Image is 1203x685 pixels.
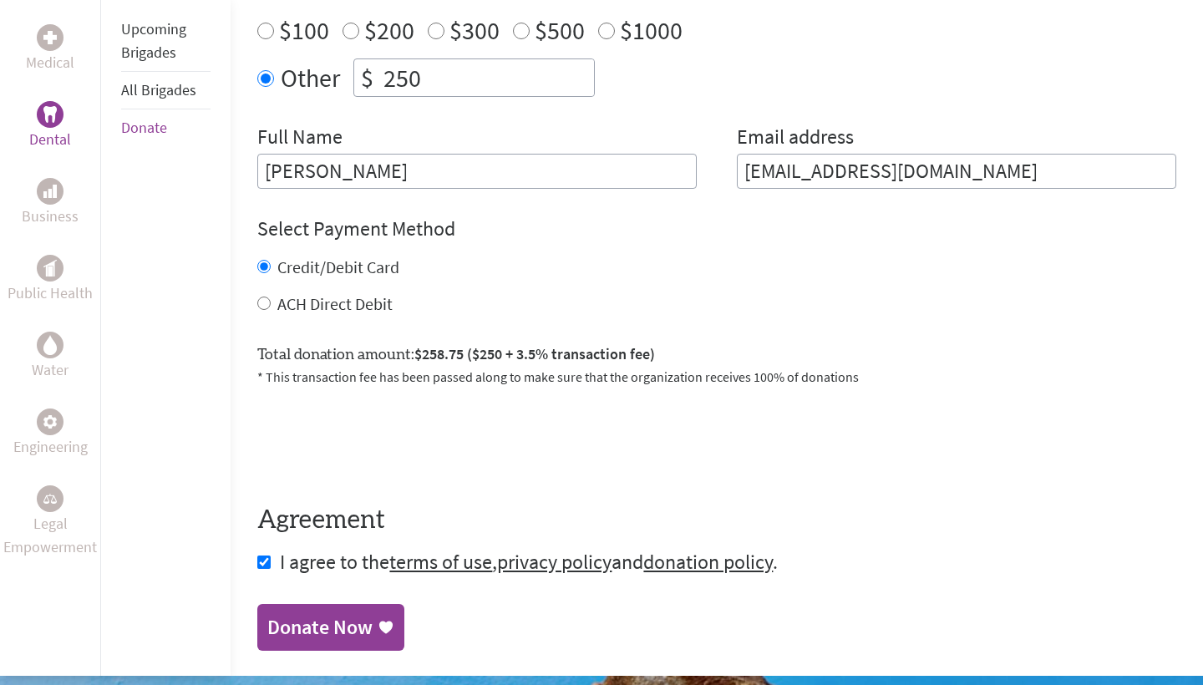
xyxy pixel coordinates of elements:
p: Public Health [8,282,93,305]
li: Upcoming Brigades [121,11,211,72]
label: Full Name [257,124,343,154]
p: Dental [29,128,71,151]
a: terms of use [389,549,492,575]
a: Public HealthPublic Health [8,255,93,305]
label: ACH Direct Debit [277,293,393,314]
div: Public Health [37,255,63,282]
img: Engineering [43,414,57,428]
img: Medical [43,31,57,44]
p: Medical [26,51,74,74]
h4: Select Payment Method [257,216,1176,242]
span: $258.75 ($250 + 3.5% transaction fee) [414,344,655,363]
h4: Agreement [257,505,1176,535]
div: Engineering [37,408,63,435]
img: Dental [43,106,57,122]
label: Credit/Debit Card [277,256,399,277]
a: MedicalMedical [26,24,74,74]
input: Enter Full Name [257,154,697,189]
img: Business [43,185,57,198]
label: Email address [737,124,854,154]
p: * This transaction fee has been passed along to make sure that the organization receives 100% of ... [257,367,1176,387]
a: DentalDental [29,101,71,151]
div: Medical [37,24,63,51]
a: WaterWater [32,332,69,382]
iframe: reCAPTCHA [257,407,511,472]
p: Water [32,358,69,382]
a: All Brigades [121,80,196,99]
label: Total donation amount: [257,342,655,367]
div: Business [37,178,63,205]
label: $1000 [620,14,683,46]
li: Donate [121,109,211,146]
p: Engineering [13,435,88,459]
label: $100 [279,14,329,46]
label: Other [281,58,340,97]
img: Water [43,335,57,354]
a: privacy policy [497,549,612,575]
p: Legal Empowerment [3,512,97,559]
a: Upcoming Brigades [121,19,186,62]
p: Business [22,205,79,228]
label: $500 [535,14,585,46]
span: I agree to the , and . [280,549,778,575]
a: donation policy [643,549,773,575]
a: EngineeringEngineering [13,408,88,459]
div: Legal Empowerment [37,485,63,512]
li: All Brigades [121,72,211,109]
img: Legal Empowerment [43,494,57,504]
img: Public Health [43,260,57,277]
div: $ [354,59,380,96]
input: Your Email [737,154,1176,189]
div: Dental [37,101,63,128]
a: Donate [121,118,167,137]
div: Donate Now [267,614,373,641]
label: $200 [364,14,414,46]
div: Water [37,332,63,358]
a: Legal EmpowermentLegal Empowerment [3,485,97,559]
a: Donate Now [257,604,404,651]
label: $300 [449,14,500,46]
input: Enter Amount [380,59,594,96]
a: BusinessBusiness [22,178,79,228]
